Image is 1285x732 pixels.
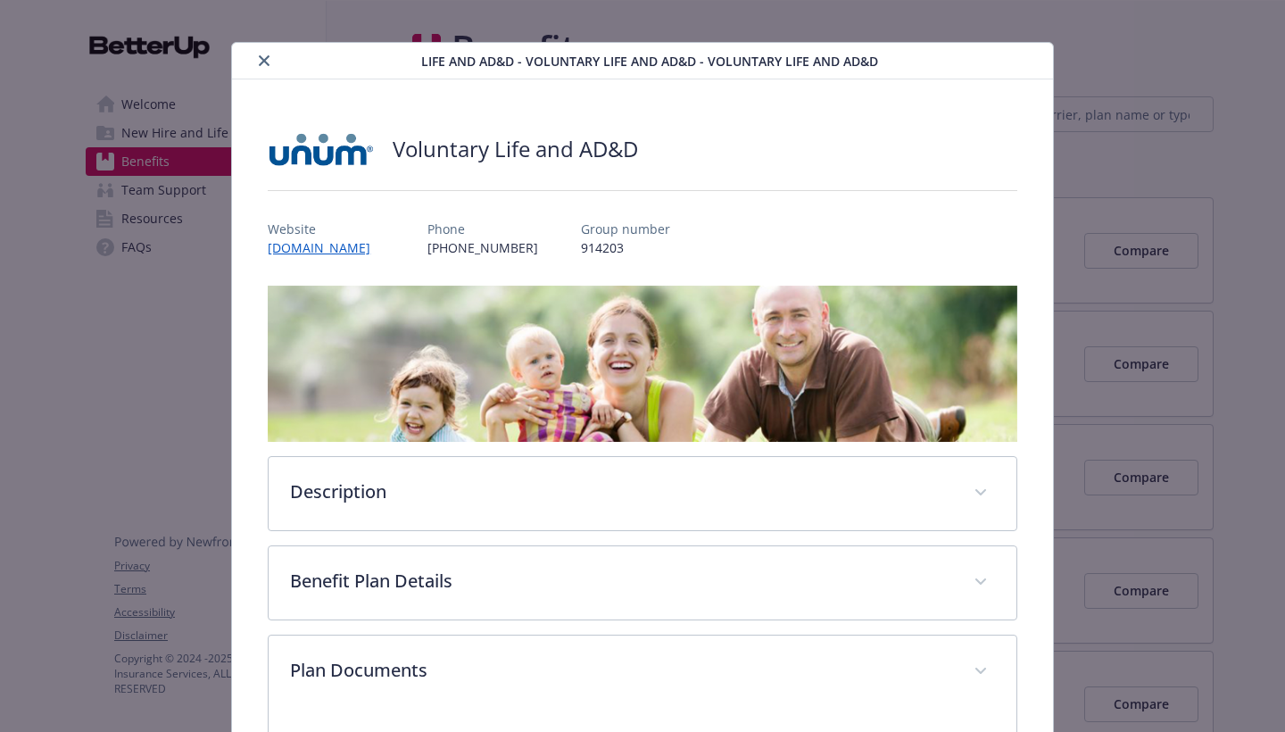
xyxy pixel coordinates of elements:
[268,220,385,238] p: Website
[253,50,275,71] button: close
[581,220,670,238] p: Group number
[269,636,1016,709] div: Plan Documents
[581,238,670,257] p: 914203
[290,568,952,595] p: Benefit Plan Details
[421,52,878,71] span: Life and AD&D - Voluntary Life and AD&D - Voluntary Life and AD&D
[268,122,375,176] img: UNUM
[393,134,638,164] h2: Voluntary Life and AD&D
[427,238,538,257] p: [PHONE_NUMBER]
[290,657,952,684] p: Plan Documents
[268,286,1017,442] img: banner
[269,457,1016,530] div: Description
[290,478,952,505] p: Description
[427,220,538,238] p: Phone
[268,239,385,256] a: [DOMAIN_NAME]
[269,546,1016,620] div: Benefit Plan Details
